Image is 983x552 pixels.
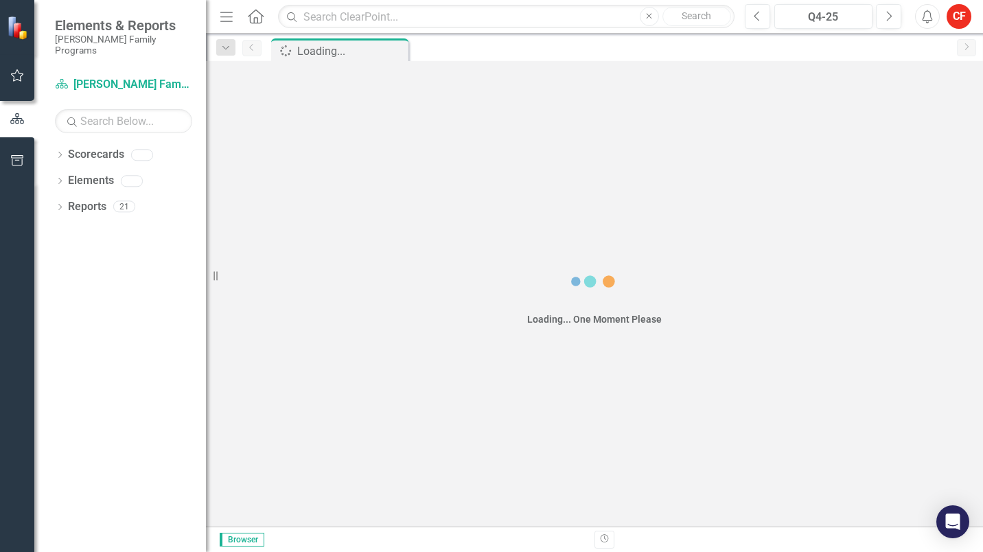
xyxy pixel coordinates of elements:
[297,43,405,60] div: Loading...
[682,10,711,21] span: Search
[527,312,662,326] div: Loading... One Moment Please
[6,15,32,41] img: ClearPoint Strategy
[55,109,192,133] input: Search Below...
[68,147,124,163] a: Scorecards
[68,199,106,215] a: Reports
[779,9,868,25] div: Q4-25
[55,77,192,93] a: [PERSON_NAME] Family Programs
[55,17,192,34] span: Elements & Reports
[947,4,971,29] button: CF
[220,533,264,547] span: Browser
[936,505,969,538] div: Open Intercom Messenger
[662,7,731,26] button: Search
[55,34,192,56] small: [PERSON_NAME] Family Programs
[68,173,114,189] a: Elements
[113,201,135,213] div: 21
[278,5,735,29] input: Search ClearPoint...
[774,4,872,29] button: Q4-25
